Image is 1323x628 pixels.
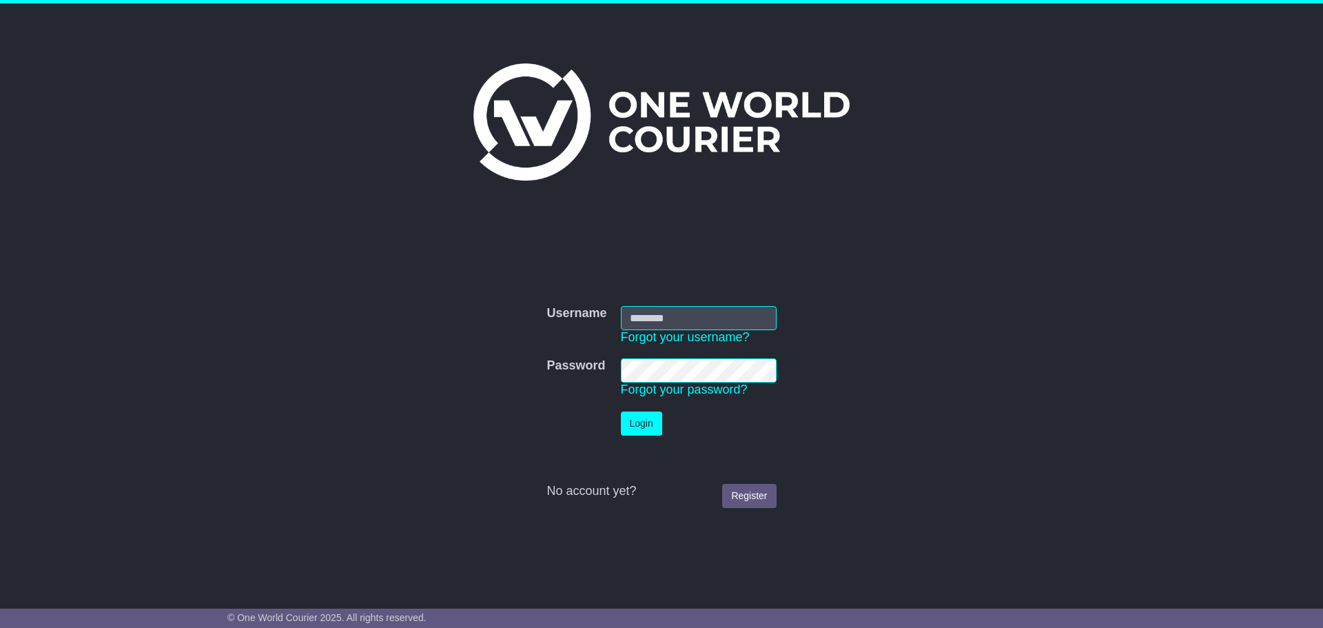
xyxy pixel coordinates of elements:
button: Login [621,412,662,436]
a: Register [722,484,776,508]
a: Forgot your password? [621,383,748,396]
div: No account yet? [546,484,776,499]
label: Password [546,358,605,374]
label: Username [546,306,606,321]
img: One World [473,63,850,181]
span: © One World Courier 2025. All rights reserved. [227,612,427,623]
a: Forgot your username? [621,330,750,344]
